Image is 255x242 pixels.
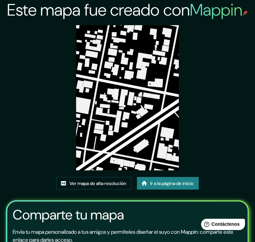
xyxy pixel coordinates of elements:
[56,177,132,190] a: Ver mapa de alta resolución
[76,25,179,170] img: created-map
[13,206,124,224] font: Comparte tu mapa
[243,10,248,16] img: pin de mapeo
[196,216,248,235] iframe: Lanzador de widgets de ayuda
[69,180,126,186] font: Ver mapa de alta resolución
[137,177,199,190] a: Ir a la página de inicio
[150,180,193,186] font: Ir a la página de inicio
